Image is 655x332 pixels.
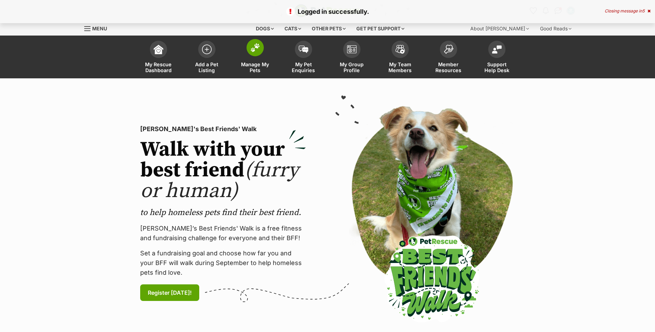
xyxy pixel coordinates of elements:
a: Menu [84,22,112,34]
a: My Rescue Dashboard [134,37,183,78]
a: Add a Pet Listing [183,37,231,78]
img: help-desk-icon-fdf02630f3aa405de69fd3d07c3f3aa587a6932b1a1747fa1d2bba05be0121f9.svg [492,45,502,53]
a: My Group Profile [328,37,376,78]
a: Support Help Desk [473,37,521,78]
div: Good Reads [535,22,576,36]
span: My Team Members [385,61,416,73]
a: My Team Members [376,37,424,78]
img: group-profile-icon-3fa3cf56718a62981997c0bc7e787c4b2cf8bcc04b72c1350f741eb67cf2f40e.svg [347,45,357,53]
p: Set a fundraising goal and choose how far you and your BFF will walk during September to help hom... [140,248,306,277]
h2: Walk with your best friend [140,139,306,202]
p: [PERSON_NAME]'s Best Friends' Walk [140,124,306,134]
p: [PERSON_NAME]’s Best Friends' Walk is a free fitness and fundraising challenge for everyone and t... [140,224,306,243]
span: My Group Profile [336,61,367,73]
a: Manage My Pets [231,37,279,78]
a: My Pet Enquiries [279,37,328,78]
img: pet-enquiries-icon-7e3ad2cf08bfb03b45e93fb7055b45f3efa6380592205ae92323e6603595dc1f.svg [299,46,308,53]
span: Register [DATE]! [148,289,192,297]
img: team-members-icon-5396bd8760b3fe7c0b43da4ab00e1e3bb1a5d9ba89233759b79545d2d3fc5d0d.svg [395,45,405,54]
span: Manage My Pets [240,61,271,73]
div: Dogs [251,22,279,36]
span: Add a Pet Listing [191,61,222,73]
p: to help homeless pets find their best friend. [140,207,306,218]
div: Get pet support [351,22,409,36]
span: Support Help Desk [481,61,512,73]
span: My Rescue Dashboard [143,61,174,73]
img: manage-my-pets-icon-02211641906a0b7f246fdf0571729dbe1e7629f14944591b6c1af311fb30b64b.svg [250,43,260,52]
span: Menu [92,26,107,31]
a: Member Resources [424,37,473,78]
div: Cats [280,22,306,36]
div: About [PERSON_NAME] [465,22,534,36]
div: Other pets [307,22,350,36]
img: add-pet-listing-icon-0afa8454b4691262ce3f59096e99ab1cd57d4a30225e0717b998d2c9b9846f56.svg [202,45,212,54]
span: (furry or human) [140,157,299,204]
span: My Pet Enquiries [288,61,319,73]
span: Member Resources [433,61,464,73]
a: Register [DATE]! [140,284,199,301]
img: member-resources-icon-8e73f808a243e03378d46382f2149f9095a855e16c252ad45f914b54edf8863c.svg [444,45,453,54]
img: dashboard-icon-eb2f2d2d3e046f16d808141f083e7271f6b2e854fb5c12c21221c1fb7104beca.svg [154,45,163,54]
